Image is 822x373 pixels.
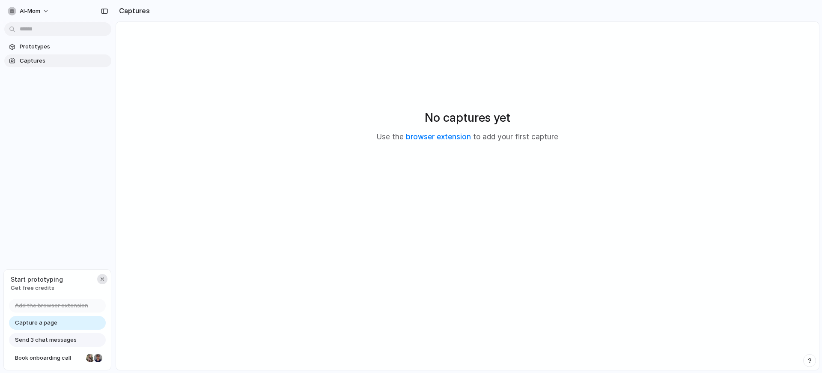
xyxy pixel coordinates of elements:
[4,40,111,53] a: Prototypes
[11,275,63,284] span: Start prototyping
[20,7,40,15] span: al-mom
[11,284,63,292] span: Get free credits
[85,353,95,363] div: Nicole Kubica
[15,301,88,310] span: Add the browser extension
[425,108,510,126] h2: No captures yet
[15,336,77,344] span: Send 3 chat messages
[4,4,54,18] button: al-mom
[20,57,108,65] span: Captures
[20,42,108,51] span: Prototypes
[15,319,57,327] span: Capture a page
[9,351,106,365] a: Book onboarding call
[406,132,471,141] a: browser extension
[4,54,111,67] a: Captures
[377,132,558,143] p: Use the to add your first capture
[15,354,83,362] span: Book onboarding call
[93,353,103,363] div: Christian Iacullo
[116,6,150,16] h2: Captures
